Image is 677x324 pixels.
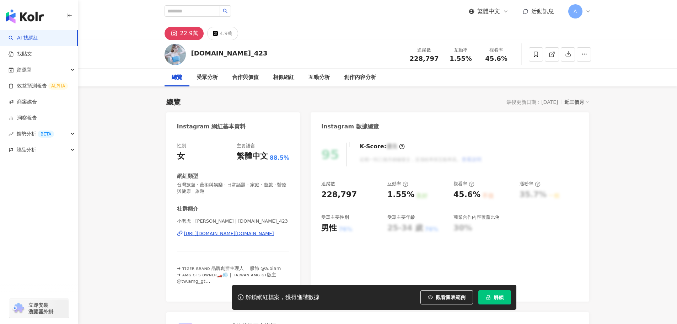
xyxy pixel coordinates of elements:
span: lock [486,295,491,300]
div: 1.55% [387,189,414,200]
div: 互動分析 [308,73,330,82]
div: 觀看率 [453,181,474,187]
div: 網紅類型 [177,172,198,180]
span: 台灣旅遊 · 藝術與娛樂 · 日常話題 · 家庭 · 遊戲 · 醫療與健康 · 旅遊 [177,182,290,195]
span: ➜ ᴛɪɢᴇʀ ʙʀᴀɴᴅ 品牌創辦主理人｜ 服飾 @a.oiam ➜ ᴀᴍɢ ɢᴛs ᴏᴡɴᴇʀ🏎️💨｜ᴛᴀɪᴡᴀɴ ᴀᴍɢ ɢᴛ版主 @tw.amg_gt ➜ ᴍɪxx電商 ᴛʙ團隊長｜資歷... [177,266,281,303]
span: 繁體中文 [477,7,500,15]
div: 228,797 [321,189,357,200]
div: 繁體中文 [237,151,268,162]
div: 合作與價值 [232,73,259,82]
div: 主要語言 [237,143,255,149]
div: 近三個月 [564,97,589,107]
span: 觀看圖表範例 [436,294,466,300]
div: 追蹤數 [410,47,439,54]
a: [URL][DOMAIN_NAME][DOMAIN_NAME] [177,230,290,237]
button: 4.9萬 [207,27,238,40]
span: 45.6% [485,55,507,62]
span: 資源庫 [16,62,31,78]
img: logo [6,9,44,23]
div: 追蹤數 [321,181,335,187]
div: 最後更新日期：[DATE] [506,99,558,105]
span: 解鎖 [494,294,504,300]
div: 互動率 [387,181,408,187]
div: 男性 [321,223,337,234]
div: 互動率 [447,47,474,54]
span: 活動訊息 [531,8,554,15]
button: 22.9萬 [165,27,204,40]
a: 效益預測報告ALPHA [9,83,68,90]
span: 228,797 [410,55,439,62]
div: 45.6% [453,189,480,200]
div: K-Score : [360,143,405,150]
div: 22.9萬 [180,28,199,38]
div: 受眾主要性別 [321,214,349,221]
a: searchAI 找網紅 [9,34,38,42]
button: 解鎖 [478,290,511,304]
a: 找貼文 [9,51,32,58]
span: search [223,9,228,14]
a: 商案媒合 [9,99,37,106]
div: [DOMAIN_NAME]_423 [191,49,268,58]
div: [URL][DOMAIN_NAME][DOMAIN_NAME] [184,230,274,237]
div: 女 [177,151,185,162]
img: KOL Avatar [165,44,186,65]
div: 解鎖網紅檔案，獲得進階數據 [246,294,319,301]
span: A [574,7,577,15]
span: 趨勢分析 [16,126,54,142]
div: 漲粉率 [520,181,541,187]
div: 總覽 [172,73,182,82]
a: chrome extension立即安裝 瀏覽器外掛 [9,299,69,318]
div: 4.9萬 [220,28,232,38]
div: Instagram 數據總覽 [321,123,379,131]
span: 競品分析 [16,142,36,158]
span: 小老虎｜[PERSON_NAME] | [DOMAIN_NAME]_423 [177,218,290,224]
div: Instagram 網紅基本資料 [177,123,246,131]
div: 觀看率 [483,47,510,54]
div: 社群簡介 [177,205,198,213]
div: 商業合作內容覆蓋比例 [453,214,500,221]
span: rise [9,132,14,137]
span: 1.55% [450,55,472,62]
span: 88.5% [270,154,290,162]
div: 受眾分析 [197,73,218,82]
div: 受眾主要年齡 [387,214,415,221]
div: 性別 [177,143,186,149]
button: 觀看圖表範例 [420,290,473,304]
a: 洞察報告 [9,115,37,122]
div: 創作內容分析 [344,73,376,82]
span: 立即安裝 瀏覽器外掛 [28,302,53,315]
div: 總覽 [166,97,181,107]
div: BETA [38,131,54,138]
img: chrome extension [11,303,25,314]
div: 相似網紅 [273,73,294,82]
